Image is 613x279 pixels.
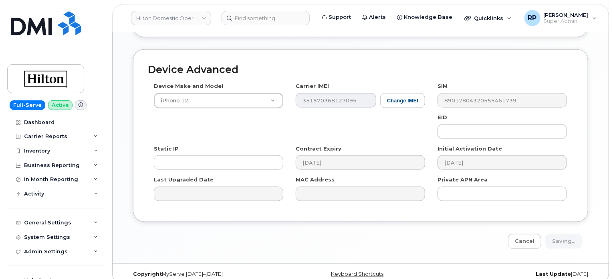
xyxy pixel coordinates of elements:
label: Last Upgraded Date [154,176,214,183]
div: Quicklinks [459,10,517,26]
label: Device Make and Model [154,82,223,90]
h2: Device Advanced [148,64,573,75]
label: Initial Activation Date [438,145,502,153]
a: Alerts [357,9,391,25]
a: Cancel [508,234,541,249]
span: Quicklinks [474,15,503,21]
label: SIM [438,82,448,90]
label: EID [438,114,447,121]
a: iPhone 12 [154,94,283,108]
strong: Last Update [536,271,571,277]
button: Change IMEI [380,93,425,108]
label: MAC Address [296,176,335,183]
div: Ryan Partack [519,10,603,26]
span: Support [329,13,351,21]
a: Support [316,9,357,25]
span: iPhone 12 [156,97,188,104]
label: Carrier IMEI [296,82,329,90]
iframe: Messenger Launcher [578,244,607,273]
span: Alerts [369,13,386,21]
strong: Copyright [133,271,162,277]
span: [PERSON_NAME] [544,12,589,18]
a: Keyboard Shortcuts [331,271,383,277]
span: Super Admin [544,18,589,24]
a: Knowledge Base [391,9,458,25]
span: Knowledge Base [404,13,452,21]
div: [DATE] [438,271,594,277]
a: Hilton Domestic Operating Company Inc [131,11,211,25]
label: Private APN Area [438,176,488,183]
span: RP [528,13,537,23]
div: MyServe [DATE]–[DATE] [127,271,283,277]
input: Find something... [222,11,310,25]
label: Contract Expiry [296,145,341,153]
label: Static IP [154,145,179,153]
